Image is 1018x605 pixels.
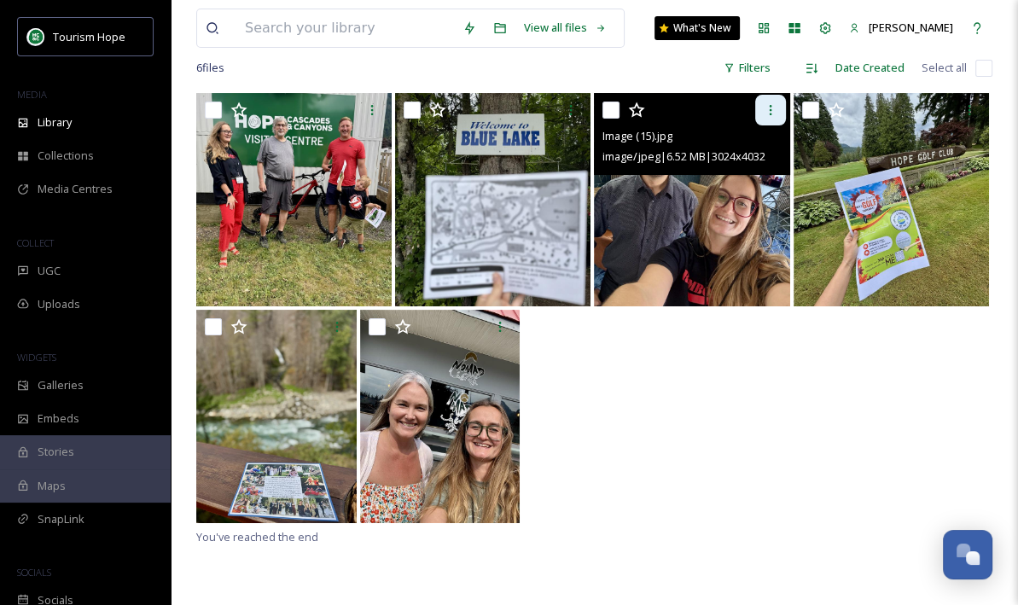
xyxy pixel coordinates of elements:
span: image/jpeg | 6.52 MB | 3024 x 4032 [602,148,765,164]
img: Bike on 6th [196,93,392,306]
img: Image (17).jpg [395,93,590,306]
button: Open Chat [943,530,992,579]
span: Tourism Hope [53,29,125,44]
div: Filters [715,51,779,84]
span: [PERSON_NAME] [869,20,953,35]
span: You've reached the end [196,529,318,544]
span: SOCIALS [17,566,51,579]
span: Library [38,114,72,131]
a: What's New [654,16,740,40]
img: Image (18).jpg [794,93,989,306]
span: SnapLink [38,511,84,527]
span: Galleries [38,377,84,393]
a: View all files [515,11,615,44]
span: Embeds [38,410,79,427]
span: Image (15).jpg [602,128,672,143]
span: WIDGETS [17,351,56,364]
span: Media Centres [38,181,113,197]
input: Search your library [236,9,454,47]
span: COLLECT [17,236,54,249]
span: Collections [38,148,94,164]
img: Image (14).jpg [360,310,521,523]
span: Uploads [38,296,80,312]
div: Date Created [827,51,913,84]
span: Stories [38,444,74,460]
span: 6 file s [196,60,224,76]
span: UGC [38,263,61,279]
span: MEDIA [17,88,47,101]
img: logo.png [27,28,44,45]
a: [PERSON_NAME] [841,11,962,44]
span: Maps [38,478,66,494]
img: Image (15).jpg [594,93,789,306]
img: Image (16).jpg [196,310,357,523]
span: Select all [922,60,967,76]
